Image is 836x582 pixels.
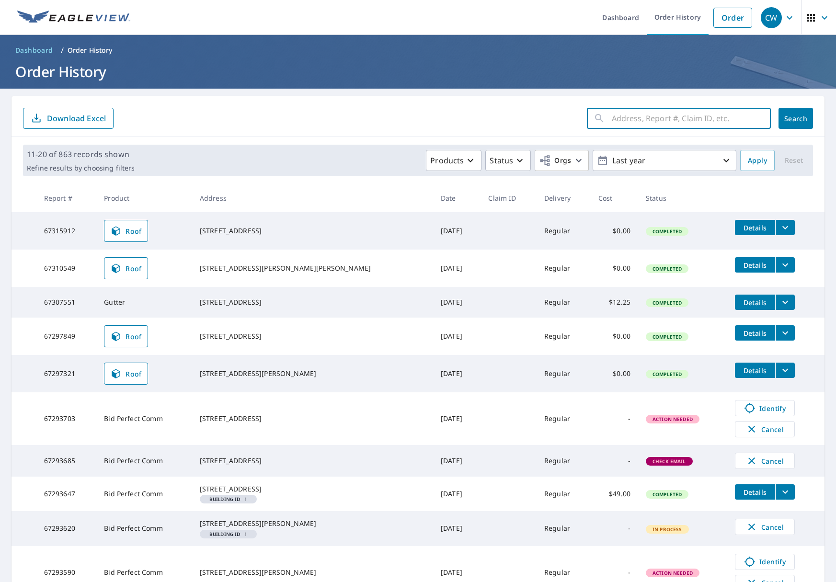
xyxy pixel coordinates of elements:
td: Bid Perfect Comm [96,511,192,546]
p: Products [430,155,464,166]
button: filesDropdownBtn-67310549 [775,257,795,273]
button: Cancel [735,453,795,469]
a: Roof [104,220,148,242]
nav: breadcrumb [11,43,825,58]
button: detailsBtn-67297849 [735,325,775,341]
th: Status [638,184,727,212]
td: $0.00 [591,250,638,287]
a: Roof [104,257,148,279]
td: [DATE] [433,445,481,477]
td: Regular [537,445,591,477]
span: Roof [110,368,142,379]
td: Regular [537,477,591,511]
td: [DATE] [433,477,481,511]
span: Details [741,223,769,232]
button: filesDropdownBtn-67297849 [775,325,795,341]
th: Product [96,184,192,212]
td: 67293647 [36,477,97,511]
td: - [591,511,638,546]
p: Download Excel [47,113,106,124]
span: Completed [647,299,687,306]
div: [STREET_ADDRESS] [200,414,425,423]
td: 67307551 [36,287,97,318]
span: Cancel [745,521,785,533]
p: 11-20 of 863 records shown [27,148,135,160]
span: Orgs [539,155,571,167]
span: Details [741,329,769,338]
span: 1 [204,532,253,536]
td: [DATE] [433,392,481,445]
span: Identify [741,556,789,568]
span: Details [741,261,769,270]
div: CW [761,7,782,28]
a: Roof [104,363,148,385]
button: filesDropdownBtn-67307551 [775,295,795,310]
div: [STREET_ADDRESS] [200,226,425,236]
h1: Order History [11,62,825,81]
button: Last year [593,150,736,171]
td: $0.00 [591,212,638,250]
span: Details [741,366,769,375]
span: Apply [748,155,767,167]
td: [DATE] [433,212,481,250]
td: Regular [537,287,591,318]
td: [DATE] [433,355,481,392]
td: 67315912 [36,212,97,250]
td: [DATE] [433,318,481,355]
div: [STREET_ADDRESS][PERSON_NAME] [200,519,425,528]
button: detailsBtn-67293647 [735,484,775,500]
img: EV Logo [17,11,130,25]
a: Identify [735,554,795,570]
td: 67293620 [36,511,97,546]
span: Completed [647,333,687,340]
td: 67293685 [36,445,97,477]
td: $0.00 [591,318,638,355]
p: Refine results by choosing filters [27,164,135,172]
p: Last year [608,152,721,169]
span: Completed [647,228,687,235]
p: Status [490,155,513,166]
td: - [591,392,638,445]
td: Bid Perfect Comm [96,445,192,477]
button: Search [779,108,813,129]
td: Regular [537,511,591,546]
span: Search [786,114,805,123]
button: filesDropdownBtn-67293647 [775,484,795,500]
button: detailsBtn-67297321 [735,363,775,378]
td: $49.00 [591,477,638,511]
td: - [591,445,638,477]
th: Claim ID [481,184,537,212]
th: Delivery [537,184,591,212]
td: Bid Perfect Comm [96,392,192,445]
button: Status [485,150,531,171]
span: Action Needed [647,570,699,576]
td: [DATE] [433,511,481,546]
div: [STREET_ADDRESS] [200,331,425,341]
button: Products [426,150,481,171]
td: 67310549 [36,250,97,287]
span: Details [741,298,769,307]
em: Building ID [209,532,240,536]
div: [STREET_ADDRESS] [200,484,425,494]
span: Completed [647,265,687,272]
td: $12.25 [591,287,638,318]
span: Completed [647,491,687,498]
td: [DATE] [433,250,481,287]
td: 67293703 [36,392,97,445]
span: Cancel [745,455,785,467]
div: [STREET_ADDRESS][PERSON_NAME] [200,568,425,577]
button: detailsBtn-67315912 [735,220,775,235]
td: Regular [537,250,591,287]
button: Orgs [535,150,589,171]
button: filesDropdownBtn-67315912 [775,220,795,235]
div: [STREET_ADDRESS][PERSON_NAME] [200,369,425,378]
a: Identify [735,400,795,416]
td: $0.00 [591,355,638,392]
a: Order [713,8,752,28]
span: Check Email [647,458,692,465]
td: Regular [537,392,591,445]
li: / [61,45,64,56]
td: Regular [537,355,591,392]
td: 67297849 [36,318,97,355]
td: Gutter [96,287,192,318]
